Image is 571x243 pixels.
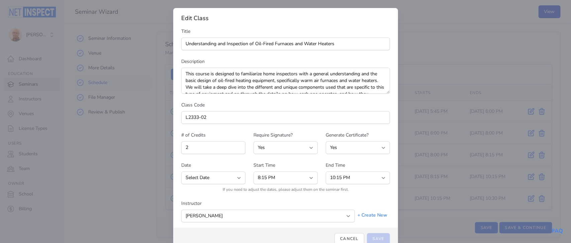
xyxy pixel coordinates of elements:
[181,200,355,207] label: Instructor
[181,102,390,108] label: Class Code
[181,58,390,65] label: Description
[181,162,245,169] label: Date
[181,187,390,192] div: If you need to adjust the dates, please adjust them on the seminar first.
[552,227,563,235] a: FAQ
[326,162,390,169] label: End Time
[326,132,390,139] label: Generate Certificate?
[181,28,390,35] label: Title
[357,212,387,218] a: + Create New
[181,132,245,139] label: # of Credits
[253,162,318,169] label: Start Time
[253,132,318,139] label: Require Signature?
